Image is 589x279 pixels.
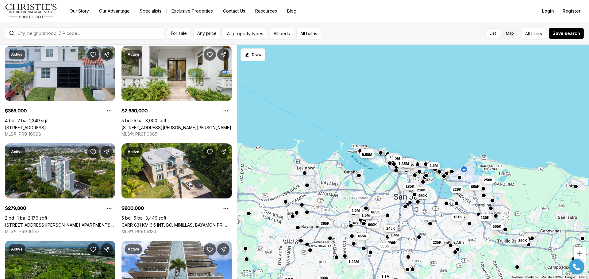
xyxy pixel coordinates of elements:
[525,30,530,37] span: All
[103,105,115,117] button: Property options
[361,149,375,156] button: 799K
[352,208,360,213] span: 2.9M
[167,7,218,15] a: Exclusive Properties
[453,187,462,192] span: 229K
[542,9,554,13] span: Login
[416,192,430,199] button: 450K
[11,52,23,57] p: Active
[563,9,580,13] span: Register
[380,244,389,249] span: 550K
[167,28,191,40] button: For sale
[87,243,99,255] button: Save Property: Lot E 502 TINTILLO ST
[559,5,584,17] button: Register
[355,232,369,240] button: 465K
[121,125,231,130] a: 1308 WILSON AVE, SAN JUAN PR, 00907
[388,240,397,245] span: 398K
[482,176,495,184] button: 250K
[204,243,216,255] button: Save Property: 1367-69 LUCHETTI #8-A
[414,187,428,194] button: 210K
[574,247,586,259] button: Zoom in
[101,146,113,158] button: Share Property
[217,48,229,61] button: Share Property
[241,48,265,61] button: Start drawing
[389,155,399,160] span: 3.15M
[366,221,379,228] button: 900K
[349,207,362,214] button: 2.9M
[318,220,332,227] button: 365K
[368,222,377,227] span: 900K
[518,238,527,243] span: 350K
[5,222,115,228] a: 200 Alcala St. COLLEGE PARK APARTMENTS #APT. B-1604, SAN JUAN PR, 00921
[478,214,492,221] button: 130K
[386,226,395,231] span: 245K
[282,7,301,15] a: Blog
[398,159,409,164] span: 1.33M
[362,152,372,157] span: 5.95M
[481,215,490,220] span: 130K
[427,162,440,169] button: 2.5M
[321,221,330,226] span: 365K
[396,158,411,165] button: 1.33M
[501,28,519,39] label: Map
[405,162,414,167] span: 650K
[418,193,427,198] span: 450K
[396,160,411,168] button: 1.35M
[453,215,462,220] span: 131K
[493,224,502,229] span: 595K
[348,259,359,264] span: 1.28M
[378,243,392,250] button: 550K
[430,239,444,246] button: 235K
[5,4,57,18] img: logo
[217,146,229,158] button: Share Property
[358,234,367,239] span: 465K
[485,28,501,39] label: List
[128,149,139,154] p: Active
[223,28,267,40] button: All property types
[204,146,216,158] button: Save Property: CARR 831 KM 6.5 INT. BO. MINILLAS
[417,188,426,193] span: 210K
[521,28,546,40] button: Allfilters
[538,5,558,17] button: Login
[220,202,232,214] button: Property options
[296,28,321,40] button: All baths
[94,7,135,15] a: Our Advantage
[128,247,139,252] p: Active
[87,48,99,61] button: Save Property: 5 PARQUE DE TORRIMAR #H-6
[121,222,232,228] a: CARR 831 KM 6.5 INT. BO. MINILLAS, BAYAMON PR, 00956
[403,183,417,190] button: 185K
[371,210,380,215] span: 865K
[369,209,383,216] button: 865K
[388,232,401,239] button: 1.4M
[128,52,139,57] p: Active
[451,213,465,221] button: 131K
[385,239,399,247] button: 398K
[87,146,99,158] button: Save Property: 200 Alcala St. COLLEGE PARK APARTMENTS #APT. B-1604
[317,218,330,226] button: 225K
[5,125,46,130] a: 5 PARQUE DE TORRIMAR #H-6, BAYAMON PR, 00959
[450,186,464,193] button: 229K
[490,223,504,230] button: 595K
[135,7,166,15] a: Specialists
[217,243,229,255] button: Share Property
[384,225,398,232] button: 245K
[65,7,94,15] a: Our Story
[359,212,372,219] button: 1.5M
[429,163,438,168] span: 2.5M
[204,48,216,61] button: Save Property: 1308 WILSON AVE
[361,213,370,218] span: 1.5M
[101,48,113,61] button: Share Property
[171,31,187,36] span: For sale
[549,28,584,39] button: Save search
[11,149,23,154] p: Active
[398,161,409,166] span: 1.35M
[101,243,113,255] button: Share Property
[471,184,480,189] span: 650K
[392,155,402,162] button: 5M
[270,28,294,40] button: All beds
[218,7,250,15] button: Contact Us
[541,275,575,279] span: Map data ©2025 Google
[531,30,542,37] span: filters
[403,158,414,165] button: 3M
[319,220,328,224] span: 225K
